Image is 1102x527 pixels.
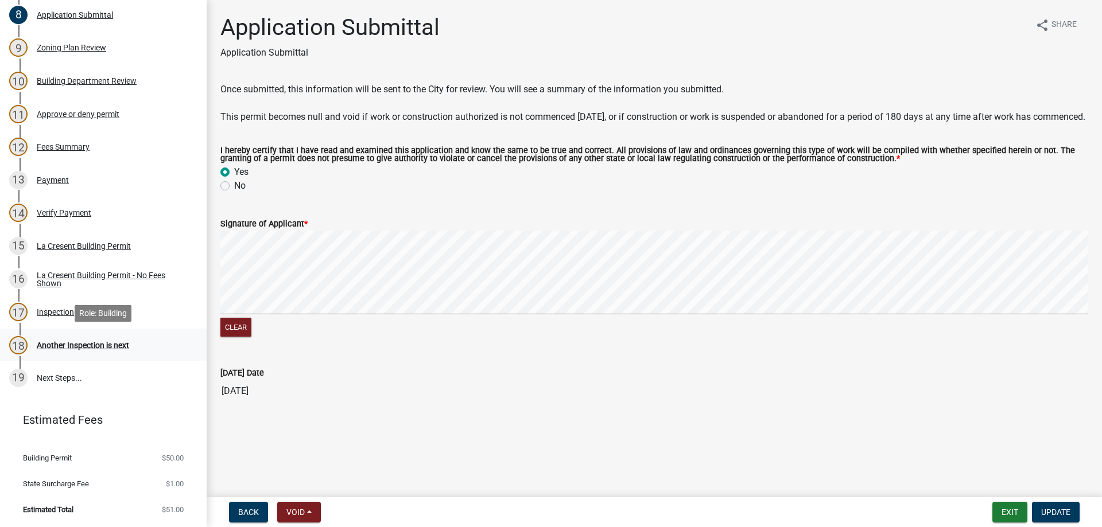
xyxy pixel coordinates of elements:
[37,242,131,250] div: La Cresent Building Permit
[37,176,69,184] div: Payment
[1035,18,1049,32] i: share
[37,271,188,287] div: La Cresent Building Permit - No Fees Shown
[9,408,188,431] a: Estimated Fees
[37,110,119,118] div: Approve or deny permit
[9,270,28,288] div: 16
[162,454,184,462] span: $50.00
[9,237,28,255] div: 15
[37,44,106,52] div: Zoning Plan Review
[1032,502,1080,522] button: Update
[1026,14,1086,36] button: shareShare
[234,165,249,179] label: Yes
[1051,18,1077,32] span: Share
[37,143,90,151] div: Fees Summary
[9,72,28,90] div: 10
[229,502,268,522] button: Back
[9,303,28,321] div: 17
[23,454,72,462] span: Building Permit
[23,480,89,487] span: State Surcharge Fee
[1041,508,1070,517] span: Update
[9,105,28,123] div: 11
[220,369,264,377] label: [DATE] Date
[220,220,308,228] label: Signature of Applicant
[238,508,259,517] span: Back
[234,179,246,193] label: No
[220,147,1088,163] label: I hereby certify that I have read and examined this application and know the same to be true and ...
[9,138,28,156] div: 12
[166,480,184,487] span: $1.00
[220,83,1088,124] div: Once submitted, this information will be sent to the City for review. You will see a summary of t...
[162,506,184,513] span: $51.00
[9,6,28,24] div: 8
[9,204,28,222] div: 14
[9,38,28,57] div: 9
[286,508,305,517] span: Void
[277,502,321,522] button: Void
[37,209,91,217] div: Verify Payment
[37,308,74,316] div: Inspection
[9,171,28,189] div: 13
[992,502,1027,522] button: Exit
[220,14,440,41] h1: Application Submittal
[220,46,440,60] p: Application Submittal
[37,341,129,349] div: Another Inspection is next
[9,369,28,387] div: 19
[9,336,28,354] div: 18
[220,318,251,337] button: Clear
[23,506,73,513] span: Estimated Total
[37,77,137,85] div: Building Department Review
[37,11,113,19] div: Application Submittal
[75,305,131,322] div: Role: Building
